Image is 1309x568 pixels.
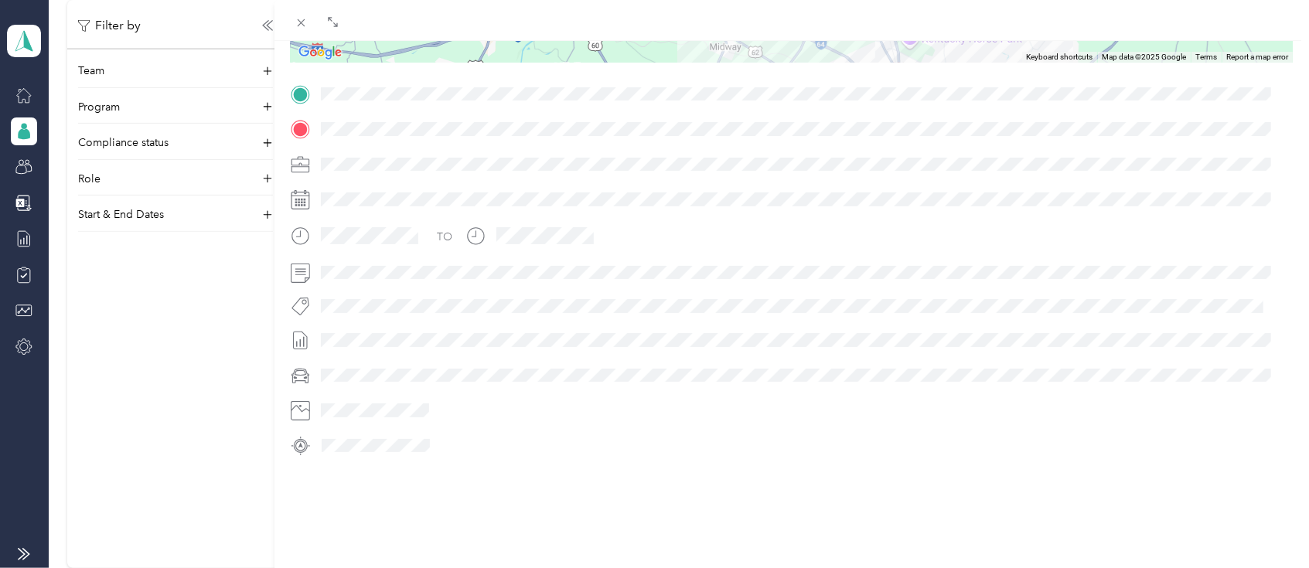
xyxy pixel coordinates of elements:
[295,43,346,63] a: Open this area in Google Maps (opens a new window)
[1226,53,1288,61] a: Report a map error
[1026,52,1093,63] button: Keyboard shortcuts
[1222,481,1309,568] iframe: Everlance-gr Chat Button Frame
[437,229,452,245] div: TO
[1195,53,1217,61] a: Terms (opens in new tab)
[1102,53,1186,61] span: Map data ©2025 Google
[295,43,346,63] img: Google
